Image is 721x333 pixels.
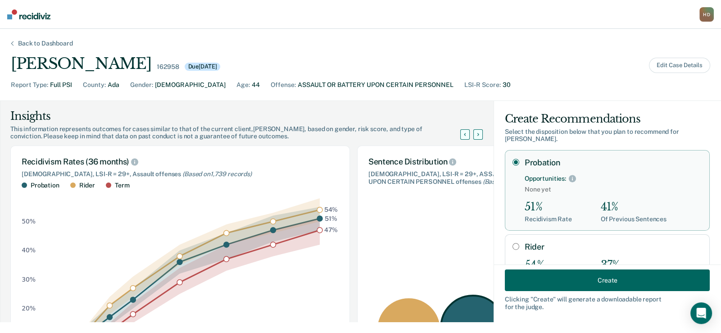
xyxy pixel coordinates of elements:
[325,214,337,222] text: 51%
[11,80,48,90] div: Report Type :
[483,178,547,185] span: (Based on 194 records )
[525,242,702,252] label: Rider
[324,226,338,233] text: 47%
[83,80,106,90] div: County :
[505,112,710,126] div: Create Recommendations
[252,80,260,90] div: 44
[271,80,296,90] div: Offense :
[525,259,572,272] div: 54%
[31,182,59,189] div: Probation
[525,175,566,182] div: Opportunities:
[108,80,119,90] div: Ada
[11,55,151,73] div: [PERSON_NAME]
[7,40,84,47] div: Back to Dashboard
[525,201,572,214] div: 51%
[505,296,710,311] div: Clicking " Create " will generate a downloadable report for the judge.
[22,275,36,283] text: 30%
[601,215,667,223] div: Of Previous Sentences
[79,182,95,189] div: Rider
[699,7,714,22] div: H D
[22,304,36,311] text: 20%
[157,63,179,71] div: 162958
[10,125,471,141] div: This information represents outcomes for cases similar to that of the current client, [PERSON_NAM...
[601,201,667,214] div: 41%
[22,218,36,225] text: 50%
[22,170,339,178] div: [DEMOGRAPHIC_DATA], LSI-R = 29+, Assault offenses
[525,186,702,193] span: None yet
[690,302,712,324] div: Open Intercom Messenger
[182,170,252,178] span: (Based on 1,739 records )
[525,215,572,223] div: Recidivism Rate
[130,80,153,90] div: Gender :
[699,7,714,22] button: HD
[50,80,72,90] div: Full PSI
[298,80,453,90] div: ASSAULT OR BATTERY UPON CERTAIN PERSONNEL
[155,80,226,90] div: [DEMOGRAPHIC_DATA]
[503,80,511,90] div: 30
[368,170,563,186] div: [DEMOGRAPHIC_DATA], LSI-R = 29+, ASSAULT OR BATTERY UPON CERTAIN PERSONNEL offenses
[115,182,129,189] div: Term
[368,157,563,167] div: Sentence Distribution
[22,157,339,167] div: Recidivism Rates (36 months)
[324,206,338,213] text: 54%
[649,58,710,73] button: Edit Case Details
[7,9,50,19] img: Recidiviz
[185,63,221,71] div: Due [DATE]
[601,259,667,272] div: 37%
[525,158,702,168] label: Probation
[10,109,471,123] div: Insights
[236,80,250,90] div: Age :
[505,269,710,291] button: Create
[324,206,338,233] g: text
[464,80,501,90] div: LSI-R Score :
[505,128,710,143] div: Select the disposition below that you plan to recommend for [PERSON_NAME] .
[22,246,36,254] text: 40%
